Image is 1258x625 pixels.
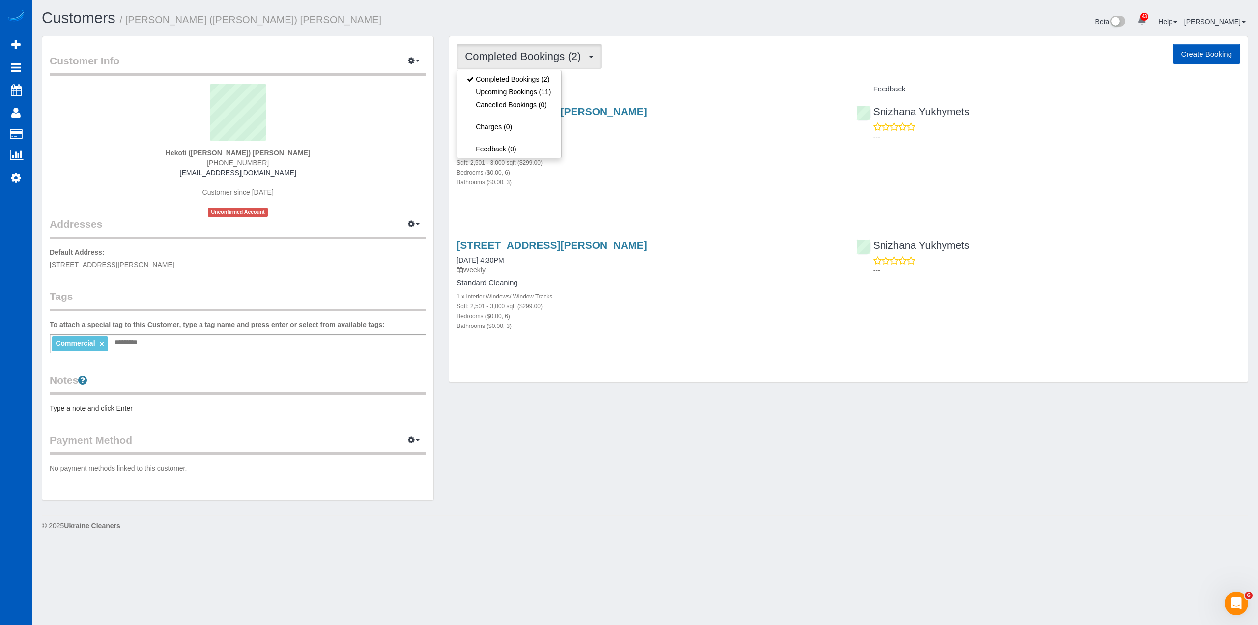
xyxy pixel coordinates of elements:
[42,9,115,27] a: Customers
[457,159,543,166] small: Sqft: 2,501 - 3,000 sqft ($299.00)
[457,256,504,264] a: [DATE] 4:30PM
[120,14,382,25] small: / [PERSON_NAME] ([PERSON_NAME]) [PERSON_NAME]
[457,179,512,186] small: Bathrooms ($0.00, 3)
[50,373,426,395] legend: Notes
[1225,592,1248,615] iframe: Intercom live chat
[6,10,26,24] img: Automaid Logo
[457,73,561,86] a: Completed Bookings (2)
[1132,10,1151,31] a: 43
[1095,18,1126,26] a: Beta
[1109,16,1125,29] img: New interface
[457,239,647,251] a: [STREET_ADDRESS][PERSON_NAME]
[50,433,426,455] legend: Payment Method
[202,188,274,196] span: Customer since [DATE]
[856,106,970,117] a: Snizhana Yukhymets
[1140,13,1148,21] span: 43
[457,85,841,93] h4: Service
[99,340,104,348] a: ×
[64,522,120,530] strong: Ukraine Cleaners
[457,145,841,153] h4: Standard Cleaning
[50,320,385,329] label: To attach a special tag to this Customer, type a tag name and press enter or select from availabl...
[50,463,426,473] p: No payment methods linked to this customer.
[457,143,561,155] a: Feedback (0)
[457,120,561,133] a: Charges (0)
[873,132,1240,142] p: ---
[856,85,1240,93] h4: Feedback
[1184,18,1246,26] a: [PERSON_NAME]
[166,149,311,157] strong: Hekoti ([PERSON_NAME]) [PERSON_NAME]
[50,247,105,257] label: Default Address:
[465,50,586,62] span: Completed Bookings (2)
[50,403,426,413] pre: Type a note and click Enter
[457,86,561,98] a: Upcoming Bookings (11)
[208,208,268,216] span: Unconfirmed Account
[457,313,510,320] small: Bedrooms ($0.00, 6)
[50,261,174,268] span: [STREET_ADDRESS][PERSON_NAME]
[56,339,95,347] span: Commercial
[457,131,841,141] p: Weekly
[457,323,512,329] small: Bathrooms ($0.00, 3)
[457,44,602,69] button: Completed Bookings (2)
[457,303,543,310] small: Sqft: 2,501 - 3,000 sqft ($299.00)
[50,54,426,76] legend: Customer Info
[42,521,1248,531] div: © 2025
[457,265,841,275] p: Weekly
[1158,18,1177,26] a: Help
[457,293,552,300] small: 1 x Interior Windows/ Window Tracks
[207,159,269,167] span: [PHONE_NUMBER]
[1173,44,1240,64] button: Create Booking
[1245,592,1253,599] span: 6
[457,279,841,287] h4: Standard Cleaning
[873,266,1240,275] p: ---
[457,169,510,176] small: Bedrooms ($0.00, 6)
[50,289,426,311] legend: Tags
[457,98,561,111] a: Cancelled Bookings (0)
[856,239,970,251] a: Snizhana Yukhymets
[180,169,296,177] a: [EMAIL_ADDRESS][DOMAIN_NAME]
